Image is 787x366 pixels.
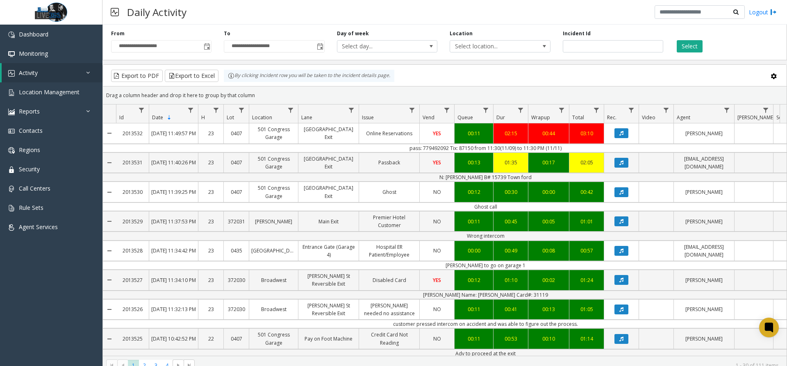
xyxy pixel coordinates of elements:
a: NO [420,333,454,345]
a: NO [420,303,454,315]
a: YES [420,127,454,139]
a: [PERSON_NAME] [674,303,734,315]
a: 501 Congress Garage [249,123,298,143]
div: 00:10 [530,335,567,343]
a: Pay on Foot Machine [298,333,359,345]
div: 02:05 [571,159,602,166]
a: Rec. Filter Menu [626,105,637,116]
a: Credit Card Not Reading [359,329,419,348]
img: pageIcon [111,2,119,22]
span: H [201,114,205,121]
a: 501 Congress Garage [249,153,298,173]
a: 501 Congress Garage [249,182,298,202]
div: 01:01 [571,218,602,225]
span: Regions [19,146,40,154]
span: Wrapup [531,114,550,121]
div: 00:12 [457,188,491,196]
div: 00:11 [457,305,491,313]
a: 00:45 [494,216,528,227]
a: Agent Filter Menu [721,105,732,116]
a: 2013529 [116,216,149,227]
h3: Daily Activity [123,2,191,22]
a: 01:01 [569,216,604,227]
span: NO [433,218,441,225]
a: Entrance Gate (Garage 4) [298,241,359,261]
a: 00:12 [455,274,493,286]
a: Date Filter Menu [185,105,196,116]
span: Location Management [19,88,80,96]
div: 00:05 [530,218,567,225]
div: 00:00 [530,188,567,196]
span: Contacts [19,127,43,134]
a: 00:30 [494,186,528,198]
a: 2013532 [116,127,149,139]
a: [PERSON_NAME] St Reversible Exit [298,270,359,290]
a: H Filter Menu [211,105,222,116]
div: 02:15 [496,130,526,137]
a: Location Filter Menu [285,105,296,116]
a: 02:05 [569,157,604,168]
button: Select [677,40,703,52]
a: [PERSON_NAME] [674,216,734,227]
a: Main Exit [298,216,359,227]
div: 01:35 [496,159,526,166]
a: 00:02 [528,274,569,286]
div: Data table [103,105,787,356]
a: [GEOGRAPHIC_DATA] Exit [298,123,359,143]
span: YES [433,277,441,284]
span: NO [433,247,441,254]
span: YES [433,130,441,137]
a: 2013526 [116,303,149,315]
div: 00:02 [530,276,567,284]
a: Collapse Details [103,296,116,323]
img: 'icon' [8,224,15,231]
a: 2013531 [116,157,149,168]
a: Activity [2,63,102,82]
a: 372030 [224,303,249,315]
a: 23 [198,216,223,227]
img: 'icon' [8,51,15,57]
a: Online Reservations [359,127,419,139]
a: Total Filter Menu [591,105,602,116]
div: 00:13 [457,159,491,166]
a: 372030 [224,274,249,286]
a: Video Filter Menu [661,105,672,116]
div: 01:24 [571,276,602,284]
a: [DATE] 11:34:42 PM [149,245,198,257]
span: Vend [423,114,434,121]
a: YES [420,157,454,168]
a: 00:13 [528,303,569,315]
img: 'icon' [8,32,15,38]
a: 00:42 [569,186,604,198]
span: Rule Sets [19,204,43,211]
div: 00:11 [457,335,491,343]
a: [DATE] 11:40:26 PM [149,157,198,168]
a: 01:10 [494,274,528,286]
a: 00:13 [455,157,493,168]
img: 'icon' [8,128,15,134]
a: 0407 [224,127,249,139]
img: 'icon' [8,109,15,115]
span: Issue [362,114,374,121]
a: 01:05 [569,303,604,315]
span: Select location... [450,41,530,52]
a: Wrapup Filter Menu [556,105,567,116]
span: Agent [677,114,690,121]
a: Vend Filter Menu [441,105,453,116]
a: 2013525 [116,333,149,345]
a: Parker Filter Menu [760,105,771,116]
span: Toggle popup [315,41,324,52]
span: Security [19,165,40,173]
img: 'icon' [8,89,15,96]
div: 00:11 [457,130,491,137]
a: Broadwest [249,274,298,286]
span: Date [152,114,163,121]
div: Drag a column header and drop it here to group by that column [103,88,787,102]
a: 00:05 [528,216,569,227]
img: logout [770,8,777,16]
button: Export to PDF [111,70,163,82]
a: 0407 [224,157,249,168]
a: 01:24 [569,274,604,286]
a: 22 [198,333,223,345]
a: NO [420,245,454,257]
